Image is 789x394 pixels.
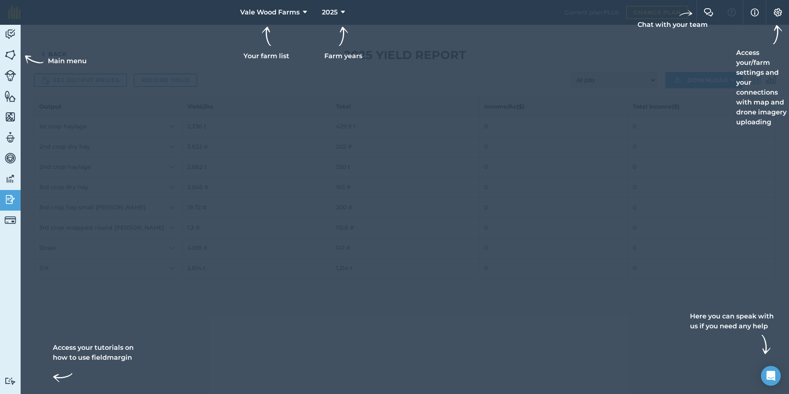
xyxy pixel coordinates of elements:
[773,8,783,17] img: A cog icon
[751,7,759,17] img: svg+xml;base64,PHN2ZyB4bWxucz0iaHR0cDovL3d3dy53My5vcmcvMjAwMC9zdmciIHdpZHRoPSIxNyIgaGVpZ2h0PSIxNy...
[23,51,87,71] div: Main menu
[5,111,16,123] img: svg+xml;base64,PHN2ZyB4bWxucz0iaHR0cDovL3d3dy53My5vcmcvMjAwMC9zdmciIHdpZHRoPSI1NiIgaGVpZ2h0PSI2MC...
[704,8,713,17] img: Two speech bubbles overlapping with the left bubble in the forefront
[5,131,16,144] img: svg+xml;base64,PD94bWwgdmVyc2lvbj0iMS4wIiBlbmNvZGluZz0idXRmLTgiPz4KPCEtLSBHZW5lcmF0b3I6IEFkb2JlIE...
[5,90,16,102] img: svg+xml;base64,PHN2ZyB4bWxucz0iaHR0cDovL3d3dy53My5vcmcvMjAwMC9zdmciIHdpZHRoPSI1NiIgaGVpZ2h0PSI2MC...
[5,28,16,40] img: svg+xml;base64,PD94bWwgdmVyc2lvbj0iMS4wIiBlbmNvZGluZz0idXRmLTgiPz4KPCEtLSBHZW5lcmF0b3I6IEFkb2JlIE...
[5,214,16,226] img: svg+xml;base64,PD94bWwgdmVyc2lvbj0iMS4wIiBlbmNvZGluZz0idXRmLTgiPz4KPCEtLSBHZW5lcmF0b3I6IEFkb2JlIE...
[243,26,289,61] div: Your farm list
[5,173,16,185] img: svg+xml;base64,PD94bWwgdmVyc2lvbj0iMS4wIiBlbmNvZGluZz0idXRmLTgiPz4KPCEtLSBHZW5lcmF0b3I6IEFkb2JlIE...
[320,26,366,61] div: Farm years
[5,193,16,206] img: svg+xml;base64,PD94bWwgdmVyc2lvbj0iMS4wIiBlbmNvZGluZz0idXRmLTgiPz4KPCEtLSBHZW5lcmF0b3I6IEFkb2JlIE...
[53,343,139,387] div: Access your tutorials on how to use fieldmargin
[638,7,708,30] div: Chat with your team
[5,152,16,164] img: svg+xml;base64,PD94bWwgdmVyc2lvbj0iMS4wIiBlbmNvZGluZz0idXRmLTgiPz4KPCEtLSBHZW5lcmF0b3I6IEFkb2JlIE...
[736,25,789,127] div: Access your/farm settings and your connections with map and drone imagery uploading
[322,7,338,17] span: 2025
[761,366,781,386] div: Open Intercom Messenger
[240,7,300,17] span: Vale Wood Farms
[5,377,16,385] img: svg+xml;base64,PD94bWwgdmVyc2lvbj0iMS4wIiBlbmNvZGluZz0idXRmLTgiPz4KPCEtLSBHZW5lcmF0b3I6IEFkb2JlIE...
[5,70,16,81] img: svg+xml;base64,PD94bWwgdmVyc2lvbj0iMS4wIiBlbmNvZGluZz0idXRmLTgiPz4KPCEtLSBHZW5lcmF0b3I6IEFkb2JlIE...
[5,49,16,61] img: svg+xml;base64,PHN2ZyB4bWxucz0iaHR0cDovL3d3dy53My5vcmcvMjAwMC9zdmciIHdpZHRoPSI1NiIgaGVpZ2h0PSI2MC...
[690,311,776,354] div: Here you can speak with us if you need any help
